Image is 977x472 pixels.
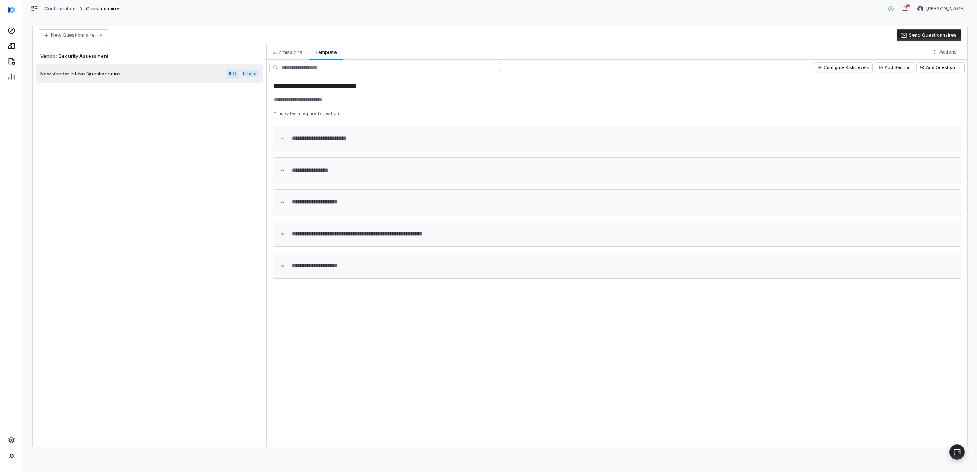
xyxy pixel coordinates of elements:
[8,6,15,14] img: svg%3e
[86,6,121,12] span: Questionnaires
[926,6,965,12] span: [PERSON_NAME]
[269,47,305,57] span: Submissions
[226,69,239,78] span: IRQ
[241,70,258,77] span: Intake
[917,6,923,12] img: Brian Anderson avatar
[271,108,963,120] p: * indicates a required question
[913,3,969,15] button: Brian Anderson avatar[PERSON_NAME]
[312,47,340,57] span: Template
[36,64,263,83] a: New Vendor Intake QuestionnaireIRQIntake
[814,63,872,72] button: Configure Risk Levels
[875,63,914,72] button: Add Section
[929,46,961,58] button: More actions
[917,63,964,72] button: Add Question
[44,6,76,12] a: Configuration
[40,52,108,59] span: Vendor Security Assessment
[897,29,961,41] button: Send Questionnaires
[39,29,108,41] button: New Questionnaire
[36,48,263,64] a: Vendor Security Assessment
[40,70,120,77] span: New Vendor Intake Questionnaire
